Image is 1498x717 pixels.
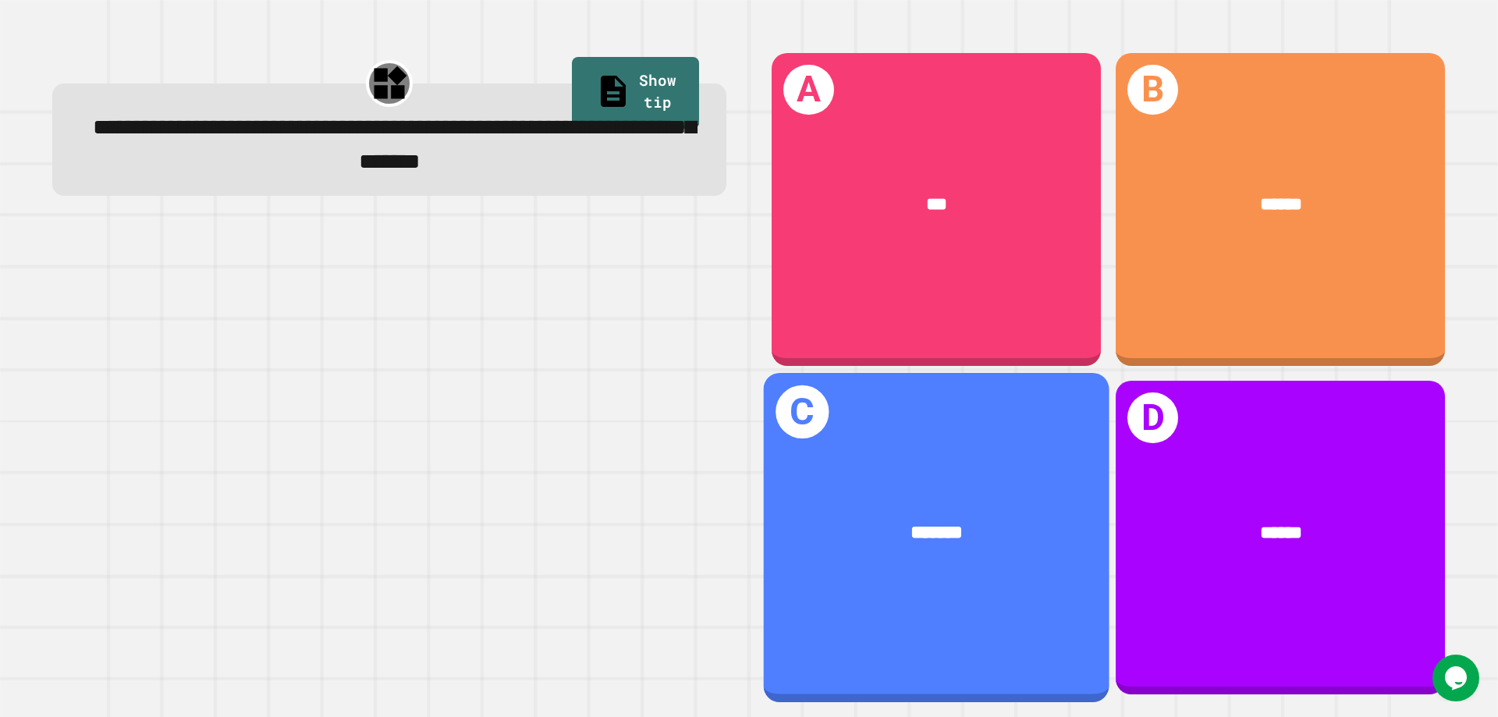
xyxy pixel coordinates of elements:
[783,65,834,115] h1: A
[776,385,829,438] h1: C
[1127,392,1178,443] h1: D
[1127,65,1178,115] h1: B
[1432,655,1482,701] iframe: chat widget
[572,57,699,129] a: Show tip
